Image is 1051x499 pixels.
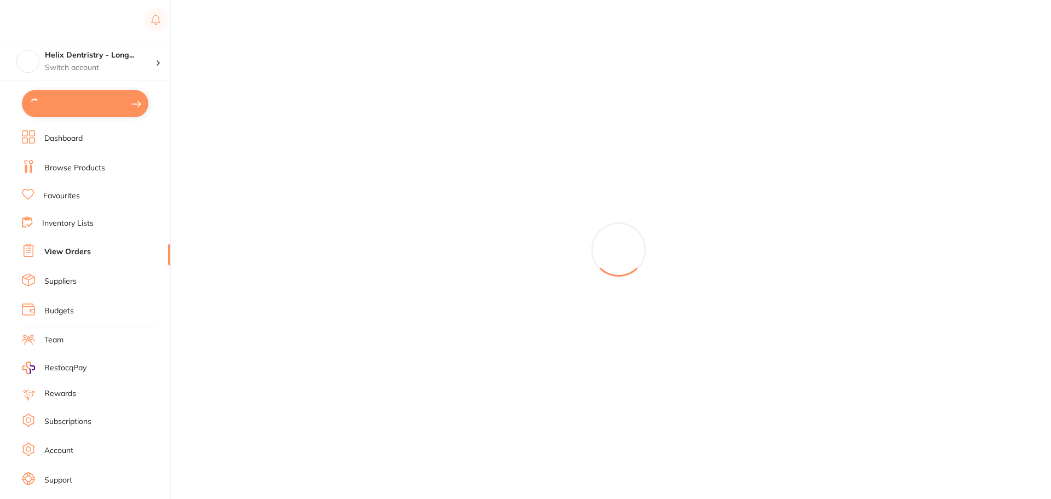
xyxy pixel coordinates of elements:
[44,363,86,374] span: RestocqPay
[45,50,155,61] h4: Helix Dentristry - Long Jetty
[44,335,63,346] a: Team
[22,362,35,374] img: RestocqPay
[44,388,76,399] a: Rewards
[44,416,91,427] a: Subscriptions
[44,276,77,287] a: Suppliers
[17,50,39,72] img: Helix Dentristry - Long Jetty
[44,445,73,456] a: Account
[44,133,83,144] a: Dashboard
[22,14,92,27] img: Restocq Logo
[44,246,91,257] a: View Orders
[43,191,80,202] a: Favourites
[44,306,74,317] a: Budgets
[44,475,72,486] a: Support
[44,163,105,174] a: Browse Products
[22,8,92,33] a: Restocq Logo
[42,218,94,229] a: Inventory Lists
[45,62,155,73] p: Switch account
[22,362,86,374] a: RestocqPay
